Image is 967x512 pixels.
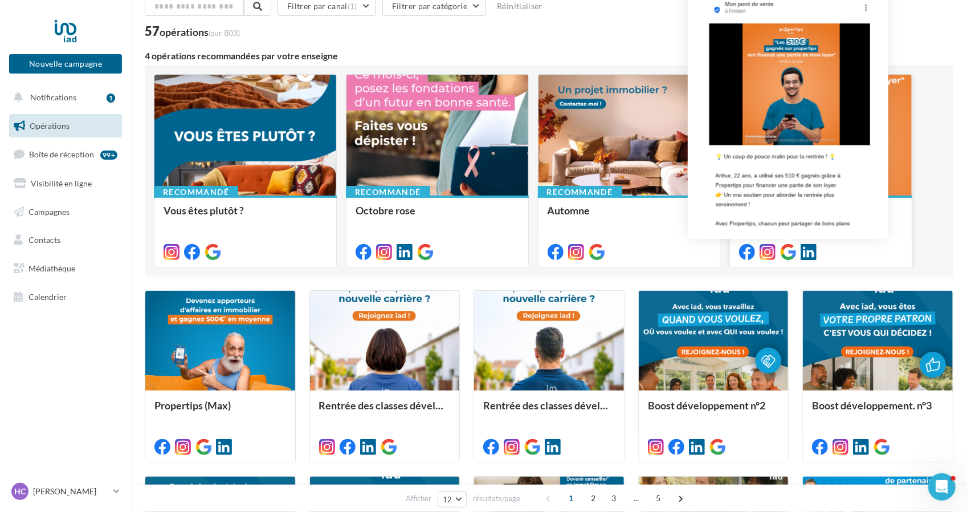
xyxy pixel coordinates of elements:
[9,481,122,502] a: HC [PERSON_NAME]
[473,493,520,504] span: résultats/page
[30,121,70,131] span: Opérations
[627,489,646,507] span: ...
[346,186,430,198] div: Recommandé
[348,2,357,11] span: (1)
[812,400,944,422] div: Boost développement. n°3
[585,489,603,507] span: 2
[438,491,467,507] button: 12
[164,205,327,227] div: Vous êtes plutôt ?
[739,205,903,227] div: Propertips (rentrée)
[46,66,55,75] img: tab_domain_overview_orange.svg
[648,400,780,422] div: Boost développement n°2
[30,30,129,39] div: Domaine: [DOMAIN_NAME]
[145,25,240,38] div: 57
[356,205,519,227] div: Octobre rose
[483,400,615,422] div: Rentrée des classes développement (conseiller)
[154,400,286,422] div: Propertips (Max)
[28,206,70,216] span: Campagnes
[28,292,67,302] span: Calendrier
[209,28,240,38] span: (sur 803)
[145,51,953,60] div: 4 opérations recommandées par votre enseigne
[650,489,668,507] span: 5
[29,149,94,159] span: Boîte de réception
[28,263,75,273] span: Médiathèque
[7,228,124,252] a: Contacts
[406,493,431,504] span: Afficher
[14,486,26,497] span: HC
[928,473,956,501] iframe: Intercom live chat
[443,495,452,504] span: 12
[154,186,238,198] div: Recommandé
[142,67,174,75] div: Mots-clés
[319,400,451,422] div: Rentrée des classes développement (conseillère)
[59,67,88,75] div: Domaine
[9,54,122,74] button: Nouvelle campagne
[18,30,27,39] img: website_grey.svg
[33,486,109,497] p: [PERSON_NAME]
[7,285,124,309] a: Calendrier
[7,86,120,109] button: Notifications 1
[7,257,124,281] a: Médiathèque
[129,66,138,75] img: tab_keywords_by_traffic_grey.svg
[562,489,581,507] span: 1
[538,186,622,198] div: Recommandé
[7,114,124,138] a: Opérations
[7,142,124,166] a: Boîte de réception99+
[160,27,240,37] div: opérations
[18,18,27,27] img: logo_orange.svg
[32,18,56,27] div: v 4.0.25
[30,92,76,102] span: Notifications
[605,489,623,507] span: 3
[100,151,117,160] div: 99+
[31,178,92,188] span: Visibilité en ligne
[7,200,124,224] a: Campagnes
[7,172,124,196] a: Visibilité en ligne
[28,235,60,245] span: Contacts
[107,94,115,103] div: 1
[729,186,814,198] div: Recommandé
[548,205,711,227] div: Automne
